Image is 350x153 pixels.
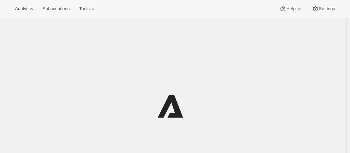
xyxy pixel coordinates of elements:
span: Settings [319,6,335,12]
button: Settings [308,4,339,14]
span: Analytics [15,6,33,12]
button: Subscriptions [38,4,74,14]
span: Subscriptions [42,6,70,12]
button: Help [275,4,306,14]
span: Tools [79,6,90,12]
button: Analytics [11,4,37,14]
button: Tools [75,4,100,14]
span: Help [286,6,295,12]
